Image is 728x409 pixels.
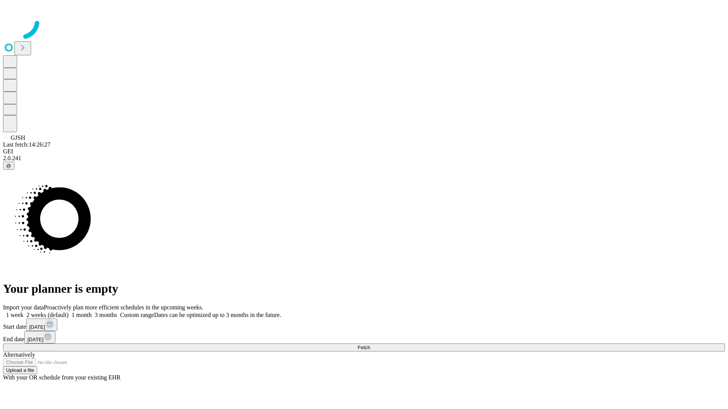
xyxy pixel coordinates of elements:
[3,141,50,148] span: Last fetch: 14:26:27
[3,343,725,351] button: Fetch
[3,148,725,155] div: GEI
[120,312,154,318] span: Custom range
[3,318,725,331] div: Start date
[3,162,14,170] button: @
[3,366,37,374] button: Upload a file
[154,312,281,318] span: Dates can be optimized up to 3 months in the future.
[6,312,24,318] span: 1 week
[27,337,43,342] span: [DATE]
[3,351,35,358] span: Alternatively
[27,312,69,318] span: 2 weeks (default)
[11,134,25,141] span: GJSH
[358,345,370,350] span: Fetch
[26,318,57,331] button: [DATE]
[95,312,117,318] span: 3 months
[3,282,725,296] h1: Your planner is empty
[24,331,55,343] button: [DATE]
[3,155,725,162] div: 2.0.241
[6,163,11,169] span: @
[29,324,45,330] span: [DATE]
[3,331,725,343] div: End date
[44,304,203,311] span: Proactively plan more efficient schedules in the upcoming weeks.
[3,304,44,311] span: Import your data
[72,312,92,318] span: 1 month
[3,374,121,381] span: With your OR schedule from your existing EHR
